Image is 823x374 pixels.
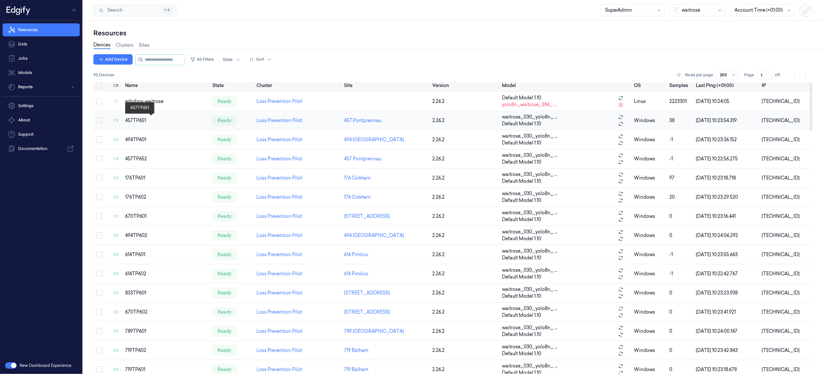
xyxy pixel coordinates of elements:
a: Loss Prevention Pilot [257,137,303,143]
div: 494TP602 [125,232,207,239]
a: 494 [GEOGRAPHIC_DATA] [344,232,404,238]
span: yolo8n_waitrose_384_ ... [502,101,557,108]
span: Default Model 1.10 [502,178,541,185]
a: Support [3,128,80,141]
a: 614 Pimlico [344,252,368,257]
div: 457TP652 [125,156,207,162]
div: 97 [669,175,691,181]
div: [DATE] 10:23:55.663 [696,251,757,258]
a: 614 Pimlico [344,271,368,277]
div: ready [212,326,237,336]
div: 2223301 [669,98,691,105]
a: Loss Prevention Pilot [257,367,303,372]
div: 789TP601 [125,328,207,335]
span: waitrose_030_yolo8n_ ... [502,171,557,178]
div: ready [212,249,237,260]
div: 2.26.2 [432,251,497,258]
a: Loss Prevention Pilot [257,309,303,315]
a: Loss Prevention Pilot [257,98,303,104]
a: Loss Prevention Pilot [257,118,303,123]
span: waitrose_030_yolo8n_ ... [502,152,557,159]
div: ready [212,288,237,298]
button: Select row [96,194,102,200]
p: windows [634,117,664,124]
th: Site [341,79,430,92]
a: Loss Prevention Pilot [257,347,303,353]
div: -1 [669,270,691,277]
div: ready [212,154,237,164]
p: windows [634,251,664,258]
span: Default Model 1.10 [502,94,541,101]
span: 93 Devices [93,72,114,78]
span: Default Model 1.10 [502,120,541,127]
span: Default Model 1.10 [502,274,541,280]
div: 0 [669,290,691,296]
div: [TECHNICAL_ID] [762,270,810,277]
div: [TECHNICAL_ID] [762,136,810,143]
div: [TECHNICAL_ID] [762,309,810,316]
div: [DATE] 10:23:18.678 [696,366,757,373]
div: [DATE] 10:23:41.921 [696,309,757,316]
p: windows [634,309,664,316]
div: 494TP601 [125,136,207,143]
th: Name [123,79,210,92]
div: [DATE] 10:23:42.843 [696,347,757,354]
a: [STREET_ADDRESS] [344,290,390,296]
div: [DATE] 10:23:36.152 [696,136,757,143]
a: Loss Prevention Pilot [257,175,303,181]
button: Select row [96,328,102,334]
div: [DATE] 10:23:29.520 [696,194,757,201]
div: [TECHNICAL_ID] [762,366,810,373]
div: 0 [669,328,691,335]
div: 2.26.2 [432,232,497,239]
div: 670TP601 [125,213,207,220]
div: 0 [669,213,691,220]
span: Default Model 1.10 [502,255,541,261]
div: 833TP601 [125,290,207,296]
div: [TECHNICAL_ID] [762,232,810,239]
button: Search⌘K [93,5,176,16]
button: Toggle Navigation [69,5,80,15]
div: [TECHNICAL_ID] [762,156,810,162]
a: 719 Balham [344,347,368,353]
button: About [3,114,80,127]
div: 719TP602 [125,347,207,354]
a: Models [3,66,80,79]
a: [STREET_ADDRESS] [344,309,390,315]
nav: pagination [791,70,810,80]
p: windows [634,347,664,354]
a: Loss Prevention Pilot [257,156,303,162]
span: Default Model 1.10 [502,331,541,338]
span: Search [105,7,122,14]
a: 457 Pontprennau [344,156,381,162]
a: Jobs [3,52,80,65]
span: waitrose_030_yolo8n_ ... [502,324,557,331]
div: [TECHNICAL_ID] [762,98,810,105]
div: [DATE] 10:22:56.275 [696,156,757,162]
button: Select all [96,82,102,89]
p: windows [634,290,664,296]
div: 2.26.2 [432,309,497,316]
div: 2.26.2 [432,117,497,124]
div: 2.26.2 [432,290,497,296]
p: windows [634,232,664,239]
button: Select row [96,290,102,296]
div: ready [212,115,237,126]
div: [TECHNICAL_ID] [762,213,810,220]
button: Select row [96,232,102,239]
div: [TECHNICAL_ID] [762,117,810,124]
span: waitrose_030_yolo8n_ ... [502,190,557,197]
div: 20 [669,194,691,201]
th: IP [759,79,813,92]
div: [DATE] 10:24:00.147 [696,328,757,335]
div: ready [212,134,237,145]
span: waitrose_030_yolo8n_ ... [502,363,557,369]
span: waitrose_030_yolo8n_ ... [502,267,557,274]
div: 2.26.2 [432,175,497,181]
div: 670TP602 [125,309,207,316]
p: windows [634,175,664,181]
div: 2.26.2 [432,136,497,143]
a: 494 [GEOGRAPHIC_DATA] [344,137,404,143]
button: Select row [96,347,102,354]
span: Default Model 1.10 [502,293,541,300]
